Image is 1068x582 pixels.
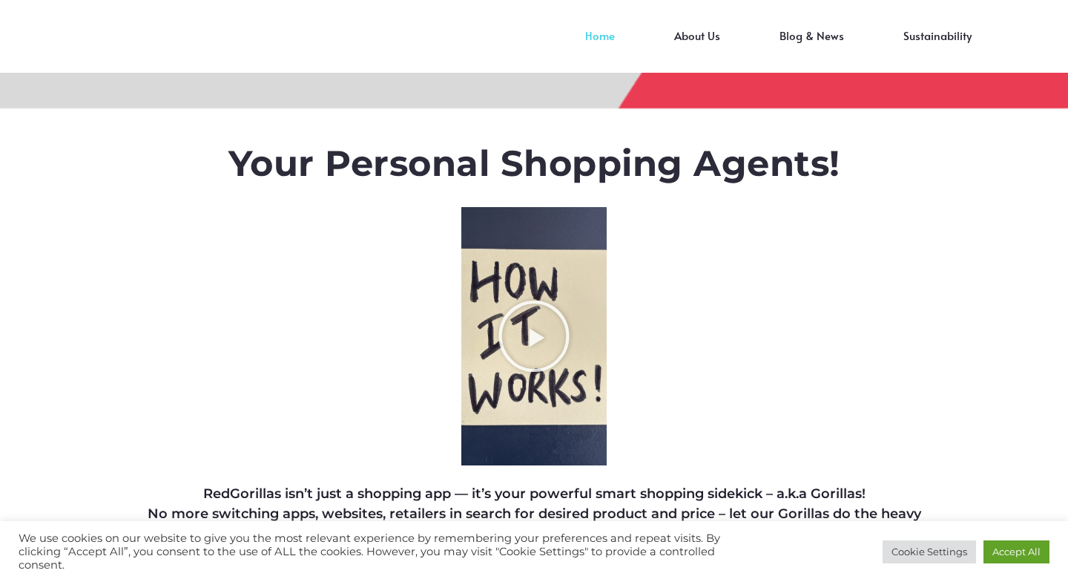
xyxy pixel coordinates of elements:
[131,143,937,186] h1: Your Personal Shopping Agents!
[874,36,1001,58] a: Sustainability
[131,484,937,544] h4: RedGorillas isn’t just a shopping app — it’s your powerful smart shopping sidekick – a.k.a Gorill...
[883,540,976,563] a: Cookie Settings
[983,540,1049,563] a: Accept All
[645,36,750,58] a: About Us
[497,299,571,373] div: Play Video about RedGorillas How it Works
[19,532,740,572] div: We use cookies on our website to give you the most relevant experience by remembering your prefer...
[750,36,874,58] a: Blog & News
[556,36,645,58] a: Home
